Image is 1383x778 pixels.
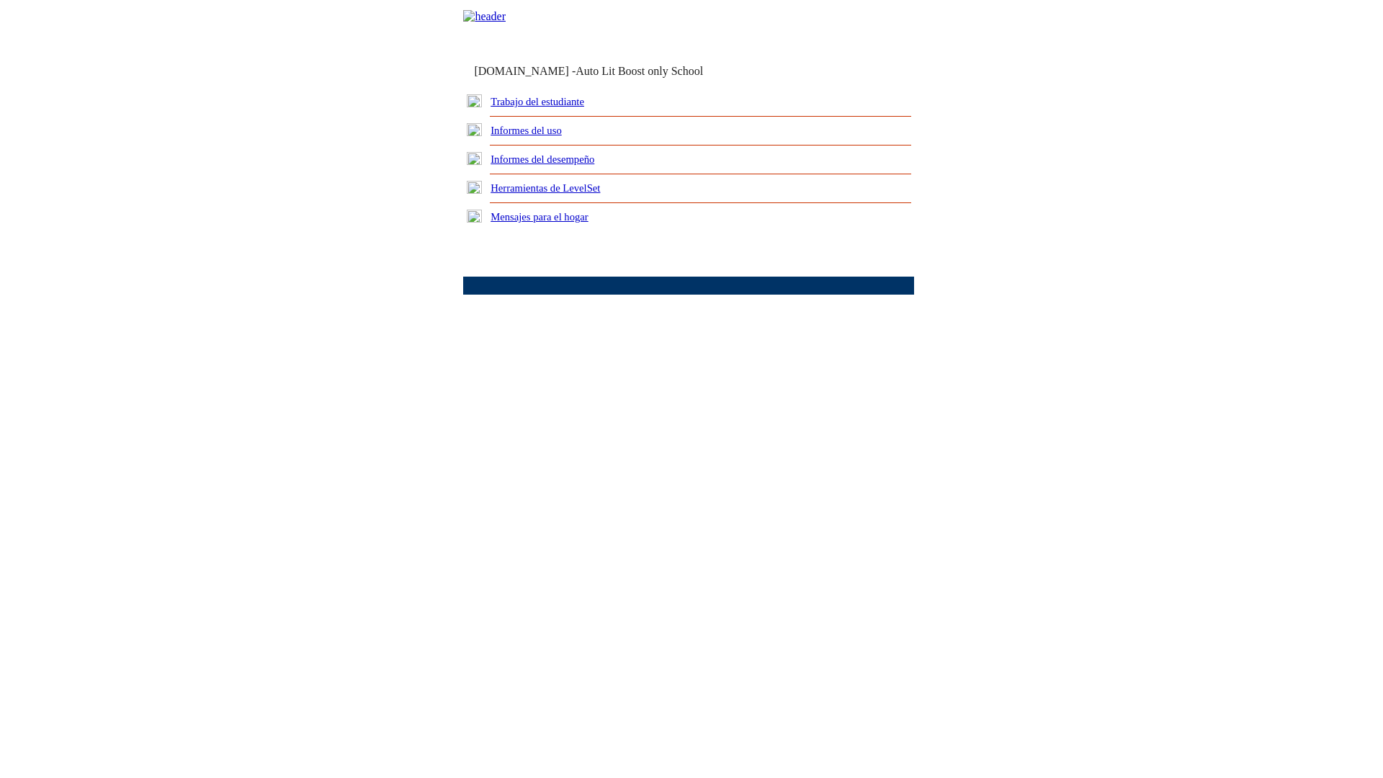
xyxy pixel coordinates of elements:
td: [DOMAIN_NAME] - [474,65,739,78]
img: plus.gif [467,123,482,136]
a: Informes del uso [491,125,562,136]
nobr: Auto Lit Boost only School [576,65,703,77]
a: Informes del desempeño [491,153,594,165]
a: Herramientas de LevelSet [491,182,600,194]
img: plus.gif [467,94,482,107]
img: header [463,10,506,23]
a: Mensajes para el hogar [491,211,588,223]
img: plus.gif [467,210,482,223]
a: Trabajo del estudiante [491,96,584,107]
img: plus.gif [467,152,482,165]
img: plus.gif [467,181,482,194]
